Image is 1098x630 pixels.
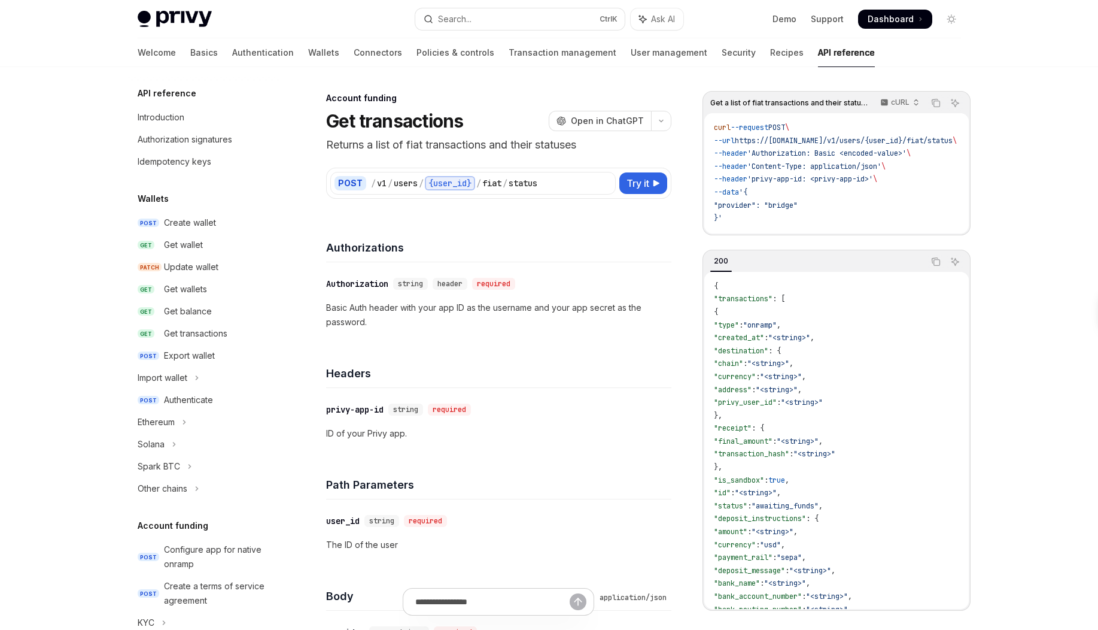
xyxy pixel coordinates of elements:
[128,389,281,411] a: POSTAuthenticate
[714,527,747,537] span: "amount"
[714,294,772,304] span: "transactions"
[810,333,814,343] span: ,
[482,177,501,189] div: fiat
[714,605,802,614] span: "bank_routing_number"
[806,578,810,588] span: ,
[138,329,154,338] span: GET
[768,333,810,343] span: "<string>"
[714,423,752,433] span: "receipt"
[419,177,424,189] div: /
[138,437,165,452] div: Solana
[806,592,848,601] span: "<string>"
[631,8,683,30] button: Toggle assistant panel
[714,187,739,197] span: --data
[326,92,671,104] div: Account funding
[714,488,731,498] span: "id"
[138,371,187,385] div: Import wallet
[549,111,651,131] button: Open in ChatGPT
[747,174,873,184] span: 'privy-app-id: <privy-app-id>'
[326,278,388,290] div: Authorization
[802,372,806,381] span: ,
[326,477,671,493] h4: Path Parameters
[714,449,789,459] span: "transaction_hash"
[377,177,387,189] div: v1
[731,488,735,498] span: :
[953,136,957,146] span: \
[326,515,360,527] div: user_id
[138,285,154,294] span: GET
[710,98,869,108] span: Get a list of fiat transactions and their statuses
[752,501,819,511] span: "awaiting_funds"
[743,320,777,330] span: "onramp"
[128,107,281,128] a: Introduction
[428,404,471,416] div: required
[138,616,154,630] div: KYC
[760,372,802,381] span: "<string>"
[802,553,806,562] span: ,
[756,372,760,381] span: :
[777,488,781,498] span: ,
[739,320,743,330] span: :
[802,605,806,614] span: :
[928,254,944,269] button: Copy the contents from the code block
[415,8,625,30] button: Open search
[404,515,447,527] div: required
[128,129,281,150] a: Authorization signatures
[747,527,752,537] span: :
[942,10,961,29] button: Toggle dark mode
[756,385,798,395] span: "<string>"
[138,241,154,250] span: GET
[735,136,953,146] span: https://[DOMAIN_NAME]/v1/users/{user_id}/fiat/status
[777,398,781,407] span: :
[138,110,184,125] div: Introduction
[781,540,785,550] span: ,
[128,234,281,256] a: GETGet wallet
[138,396,159,405] span: POST
[772,294,785,304] span: : [
[714,540,756,550] span: "currency"
[710,254,732,268] div: 200
[891,98,910,107] p: cURL
[128,212,281,234] a: POSTCreate wallet
[714,320,739,330] span: "type"
[735,488,777,498] span: "<string>"
[947,95,963,111] button: Ask AI
[138,307,154,316] span: GET
[388,177,393,189] div: /
[128,151,281,172] a: Idempotency keys
[138,132,232,147] div: Authorization signatures
[714,578,760,588] span: "bank_name"
[848,592,852,601] span: ,
[326,426,671,441] p: ID of your Privy app.
[714,566,785,576] span: "deposit_message"
[164,282,207,296] div: Get wallets
[571,115,644,127] span: Open in ChatGPT
[714,333,764,343] span: "created_at"
[164,260,218,274] div: Update wallet
[138,86,196,101] h5: API reference
[752,527,793,537] span: "<string>"
[626,176,649,190] span: Try it
[393,405,418,414] span: string
[714,437,772,446] span: "final_amount"
[164,543,274,571] div: Configure app for native onramp
[873,174,877,184] span: \
[714,174,747,184] span: --header
[509,38,616,67] a: Transaction management
[164,216,216,230] div: Create wallet
[768,475,785,485] span: true
[138,481,187,496] div: Other chains
[164,393,213,407] div: Authenticate
[326,137,671,153] p: Returns a list of fiat transactions and their statuses
[793,527,798,537] span: ,
[714,346,768,356] span: "destination"
[756,540,760,550] span: :
[128,434,281,455] button: Toggle Solana section
[752,423,764,433] span: : {
[190,38,218,67] a: Basics
[714,162,747,171] span: --header
[138,192,169,206] h5: Wallets
[619,172,667,194] button: Try it
[789,449,793,459] span: :
[438,12,472,26] div: Search...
